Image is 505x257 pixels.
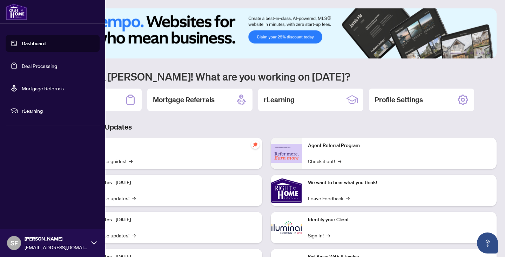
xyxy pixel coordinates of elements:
[264,95,295,105] h2: rLearning
[481,51,484,54] button: 5
[308,194,350,202] a: Leave Feedback→
[470,51,473,54] button: 3
[346,194,350,202] span: →
[153,95,215,105] h2: Mortgage Referrals
[129,157,133,165] span: →
[36,8,497,58] img: Slide 0
[22,63,57,69] a: Deal Processing
[271,175,302,206] img: We want to hear what you think!
[450,51,462,54] button: 1
[271,144,302,163] img: Agent Referral Program
[36,70,497,83] h1: Welcome back [PERSON_NAME]! What are you working on [DATE]?
[477,232,498,253] button: Open asap
[251,140,260,149] span: pushpin
[74,216,257,224] p: Platform Updates - [DATE]
[476,51,478,54] button: 4
[22,40,46,47] a: Dashboard
[308,157,341,165] a: Check it out!→
[74,142,257,150] p: Self-Help
[308,179,491,187] p: We want to hear what you think!
[338,157,341,165] span: →
[25,235,88,243] span: [PERSON_NAME]
[271,212,302,243] img: Identify your Client
[308,142,491,150] p: Agent Referral Program
[132,231,136,239] span: →
[326,231,330,239] span: →
[487,51,490,54] button: 6
[25,243,88,251] span: [EMAIL_ADDRESS][DOMAIN_NAME]
[308,231,330,239] a: Sign In!→
[132,194,136,202] span: →
[375,95,423,105] h2: Profile Settings
[464,51,467,54] button: 2
[36,122,497,132] h3: Brokerage & Industry Updates
[74,179,257,187] p: Platform Updates - [DATE]
[6,4,27,20] img: logo
[22,85,64,91] a: Mortgage Referrals
[11,238,18,248] span: SF
[22,107,95,114] span: rLearning
[308,216,491,224] p: Identify your Client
